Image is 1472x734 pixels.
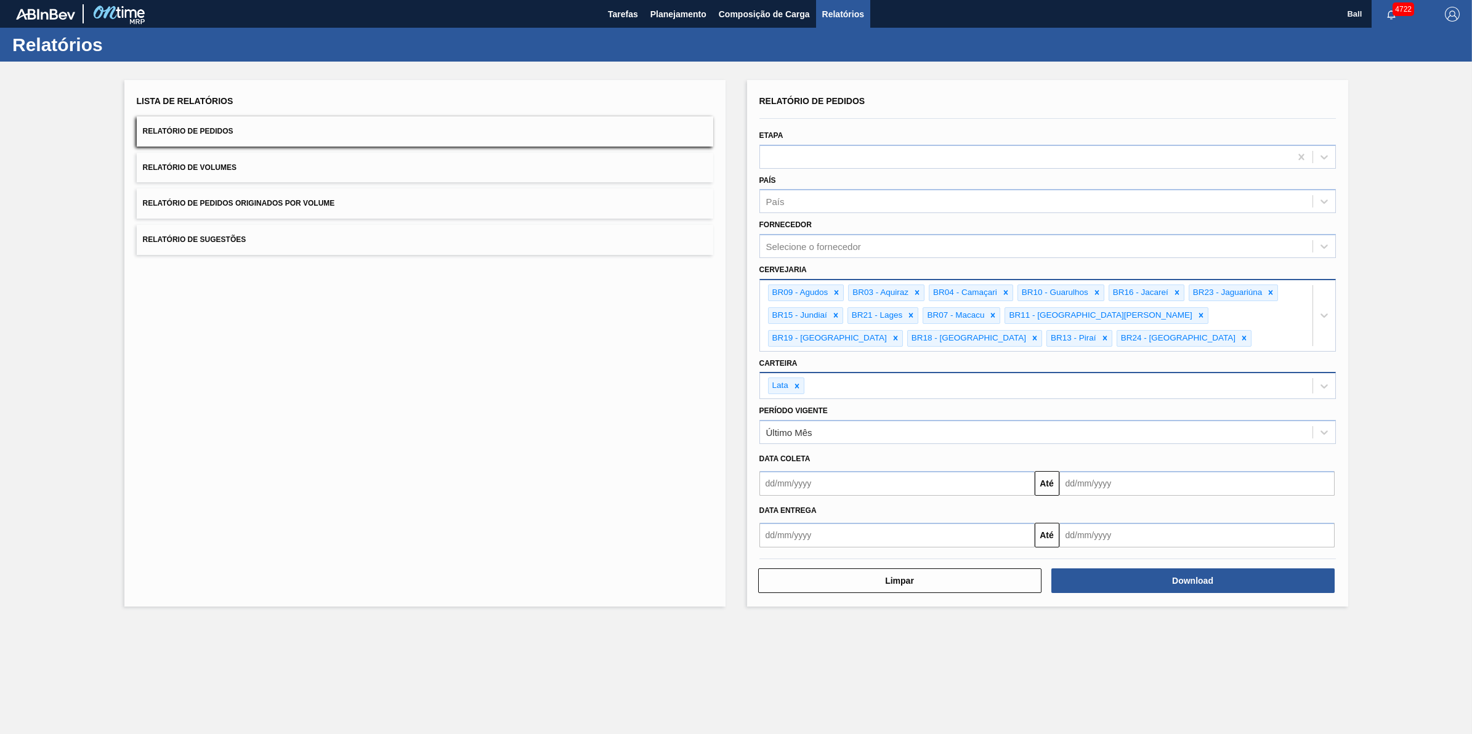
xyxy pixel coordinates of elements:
span: Planejamento [650,7,706,22]
input: dd/mm/yyyy [1059,471,1335,496]
div: País [766,196,785,207]
div: BR23 - Jaguariúna [1189,285,1264,300]
span: Lista de Relatórios [137,96,233,106]
input: dd/mm/yyyy [1059,523,1335,547]
div: BR24 - [GEOGRAPHIC_DATA] [1117,331,1237,346]
input: dd/mm/yyyy [759,471,1035,496]
div: BR09 - Agudos [769,285,830,300]
label: Fornecedor [759,220,812,229]
button: Até [1035,523,1059,547]
label: Cervejaria [759,265,807,274]
button: Download [1051,568,1335,593]
div: BR21 - Lages [848,308,905,323]
label: País [759,176,776,185]
span: Relatório de Sugestões [143,235,246,244]
h1: Relatórios [12,38,231,52]
button: Relatório de Volumes [137,153,713,183]
button: Relatório de Sugestões [137,225,713,255]
div: BR13 - Piraí [1047,331,1098,346]
span: Relatórios [822,7,864,22]
span: Relatório de Pedidos [759,96,865,106]
div: BR03 - Aquiraz [849,285,910,300]
button: Até [1035,471,1059,496]
div: Lata [769,378,790,393]
div: BR18 - [GEOGRAPHIC_DATA] [908,331,1028,346]
div: BR04 - Camaçari [929,285,999,300]
div: BR10 - Guarulhos [1018,285,1090,300]
span: Relatório de Pedidos [143,127,233,135]
button: Notificações [1372,6,1411,23]
button: Relatório de Pedidos Originados por Volume [137,188,713,219]
div: Último Mês [766,427,812,438]
span: Composição de Carga [719,7,810,22]
span: Tarefas [608,7,638,22]
input: dd/mm/yyyy [759,523,1035,547]
label: Período Vigente [759,406,828,415]
span: Data coleta [759,454,811,463]
div: BR16 - Jacareí [1109,285,1170,300]
span: Relatório de Pedidos Originados por Volume [143,199,335,208]
img: TNhmsLtSVTkK8tSr43FrP2fwEKptu5GPRR3wAAAABJRU5ErkJggg== [16,9,75,20]
label: Carteira [759,359,798,368]
div: BR07 - Macacu [923,308,986,323]
span: Data Entrega [759,506,817,515]
div: BR19 - [GEOGRAPHIC_DATA] [769,331,889,346]
span: Relatório de Volumes [143,163,237,172]
div: BR11 - [GEOGRAPHIC_DATA][PERSON_NAME] [1005,308,1194,323]
button: Limpar [758,568,1041,593]
span: 4722 [1393,2,1414,16]
label: Etapa [759,131,783,140]
div: Selecione o fornecedor [766,241,861,252]
img: Logout [1445,7,1460,22]
button: Relatório de Pedidos [137,116,713,147]
div: BR15 - Jundiaí [769,308,829,323]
